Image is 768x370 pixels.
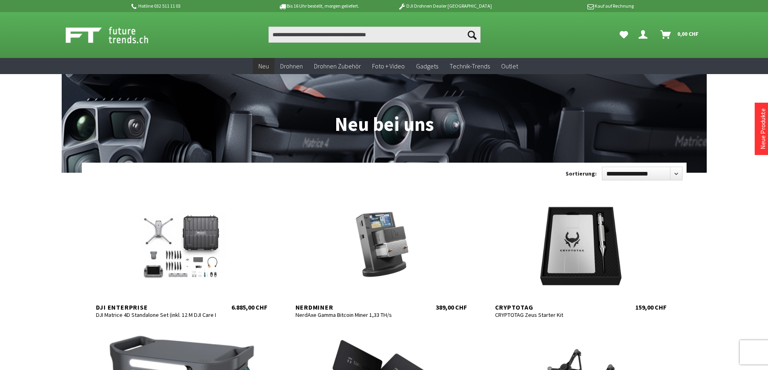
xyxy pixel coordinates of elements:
[444,58,495,74] a: Technik-Trends
[635,303,666,311] div: 159,00 CHF
[635,27,654,43] a: Dein Konto
[96,311,216,318] div: DJI Matrice 4D Standalone Set (inkl. 12 M DJI Care Enterprise Plus)
[130,1,256,11] p: Hotline 032 511 11 03
[314,62,361,70] span: Drohnen Zubehör
[436,303,467,311] div: 389,00 CHF
[88,198,275,311] a: DJI Enterprise DJI Matrice 4D Standalone Set (inkl. 12 M DJI Care Enterprise Plus) 6.885,00 CHF
[275,58,308,74] a: Drohnen
[657,27,703,43] a: Warenkorb
[487,198,674,311] a: CRYPTOTAG CRYPTOTAG Zeus Starter Kit 159,00 CHF
[508,1,634,11] p: Kauf auf Rechnung
[258,62,269,70] span: Neu
[616,27,632,43] a: Meine Favoriten
[677,27,699,40] span: 0,00 CHF
[382,1,508,11] p: DJI Drohnen Dealer [GEOGRAPHIC_DATA]
[296,303,416,311] div: Nerdminer
[501,62,518,70] span: Outlet
[759,108,767,149] a: Neue Produkte
[66,25,166,45] img: Shop Futuretrends - zur Startseite wechseln
[287,198,475,311] a: Nerdminer NerdAxe Gamma Bitcoin Miner 1,33 TH/s 389,00 CHF
[372,62,405,70] span: Foto + Video
[96,303,216,311] div: DJI Enterprise
[82,66,687,134] h1: Neu bei uns
[464,27,481,43] button: Suchen
[495,58,524,74] a: Outlet
[256,1,382,11] p: Bis 16 Uhr bestellt, morgen geliefert.
[280,62,303,70] span: Drohnen
[495,311,615,318] div: CRYPTOTAG Zeus Starter Kit
[253,58,275,74] a: Neu
[296,311,416,318] div: NerdAxe Gamma Bitcoin Miner 1,33 TH/s
[450,62,490,70] span: Technik-Trends
[231,303,267,311] div: 6.885,00 CHF
[495,303,615,311] div: CRYPTOTAG
[566,167,597,180] label: Sortierung:
[268,27,481,43] input: Produkt, Marke, Kategorie, EAN, Artikelnummer…
[366,58,410,74] a: Foto + Video
[410,58,444,74] a: Gadgets
[416,62,438,70] span: Gadgets
[308,58,366,74] a: Drohnen Zubehör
